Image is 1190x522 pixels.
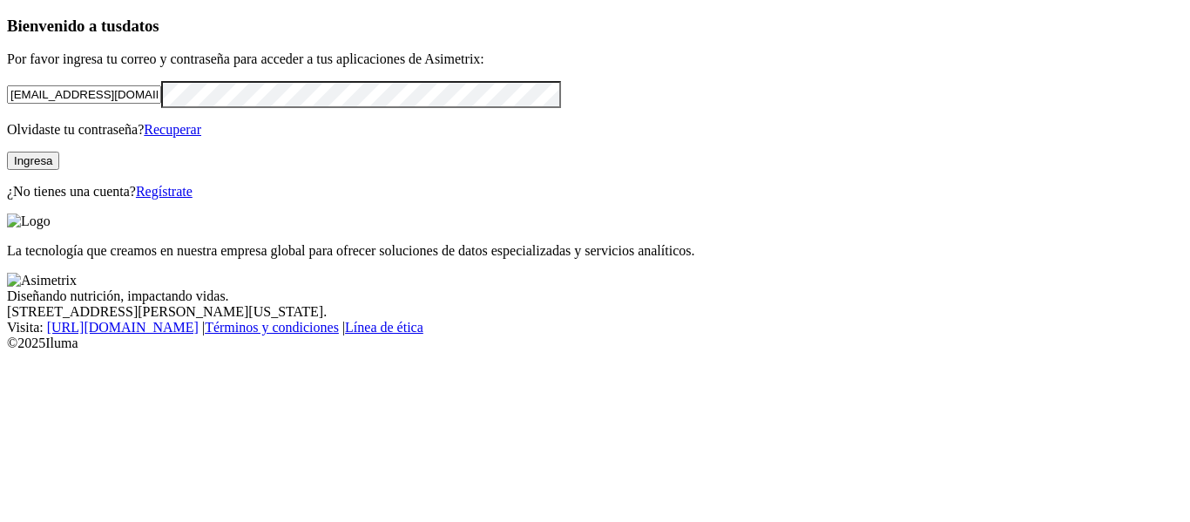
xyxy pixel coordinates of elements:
[7,288,1183,304] div: Diseñando nutrición, impactando vidas.
[7,336,1183,351] div: © 2025 Iluma
[7,85,161,104] input: Tu correo
[7,320,1183,336] div: Visita : | |
[7,273,77,288] img: Asimetrix
[7,214,51,229] img: Logo
[7,243,1183,259] p: La tecnología que creamos en nuestra empresa global para ofrecer soluciones de datos especializad...
[47,320,199,335] a: [URL][DOMAIN_NAME]
[144,122,201,137] a: Recuperar
[7,17,1183,36] h3: Bienvenido a tus
[7,184,1183,200] p: ¿No tienes una cuenta?
[136,184,193,199] a: Regístrate
[7,51,1183,67] p: Por favor ingresa tu correo y contraseña para acceder a tus aplicaciones de Asimetrix:
[345,320,423,335] a: Línea de ética
[7,152,59,170] button: Ingresa
[7,122,1183,138] p: Olvidaste tu contraseña?
[7,304,1183,320] div: [STREET_ADDRESS][PERSON_NAME][US_STATE].
[122,17,159,35] span: datos
[205,320,339,335] a: Términos y condiciones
